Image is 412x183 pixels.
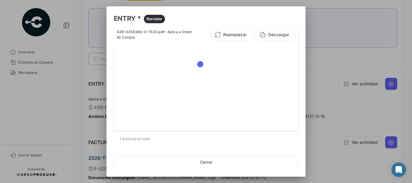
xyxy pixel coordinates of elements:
[256,29,295,41] button: Descargar
[114,156,298,168] button: Cerrar
[391,162,406,177] div: Abrir Intercom Messenger
[211,29,253,41] button: Reemplazar
[114,131,298,147] div: 1 archivos en total
[117,30,165,34] span: 439-0418380-3-7533.pdf
[114,14,298,23] h3: ENTRY *
[147,16,162,22] span: Borrador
